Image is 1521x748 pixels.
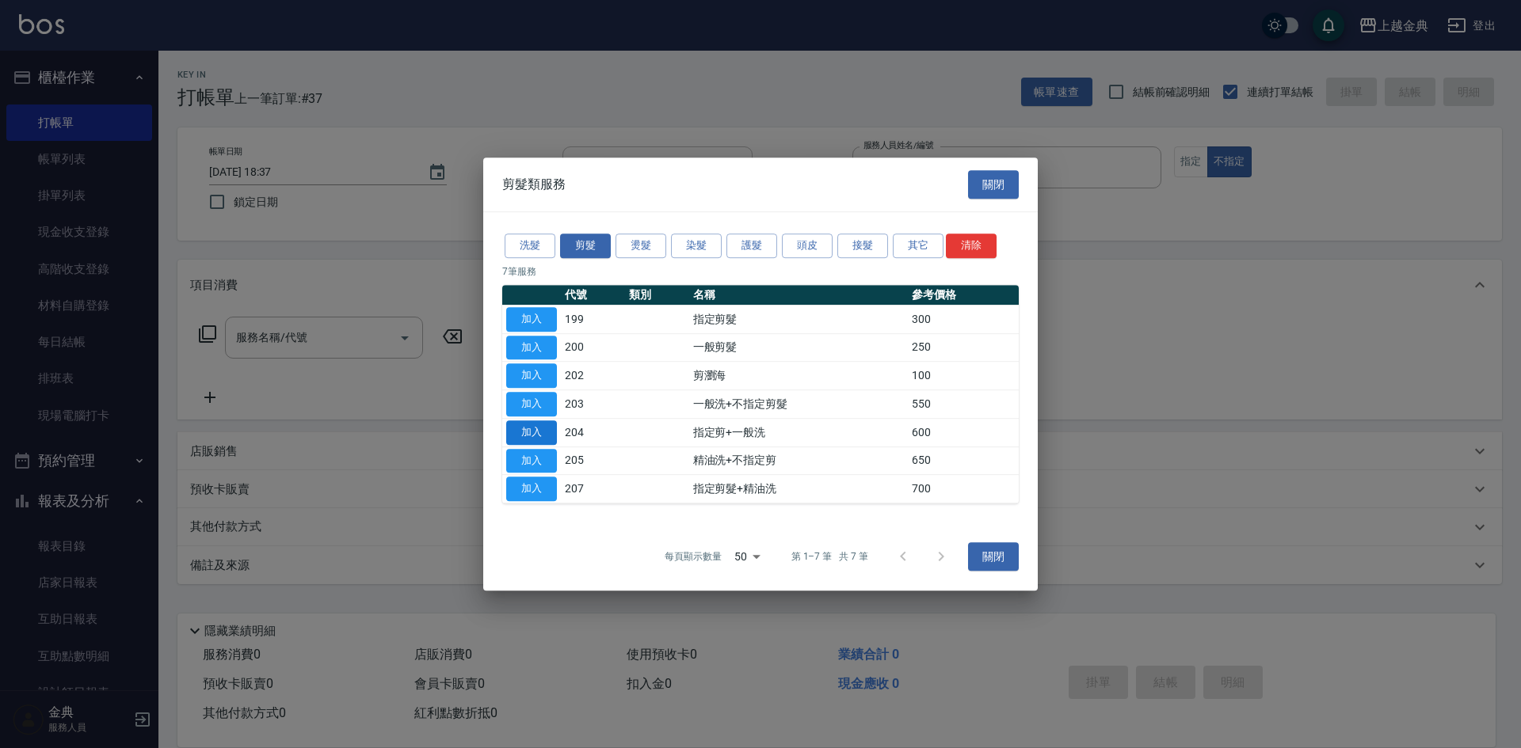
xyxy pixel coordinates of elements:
[908,446,1019,475] td: 650
[560,234,611,258] button: 剪髮
[689,390,908,419] td: 一般洗+不指定剪髮
[561,446,625,475] td: 205
[502,177,566,192] span: 剪髮類服務
[506,336,557,360] button: 加入
[505,234,555,258] button: 洗髮
[665,549,722,564] p: 每頁顯示數量
[782,234,833,258] button: 頭皮
[671,234,722,258] button: 染髮
[506,449,557,473] button: 加入
[946,234,997,258] button: 清除
[908,475,1019,503] td: 700
[689,362,908,390] td: 剪瀏海
[968,542,1019,571] button: 關閉
[726,234,777,258] button: 護髮
[561,285,625,306] th: 代號
[689,475,908,503] td: 指定剪髮+精油洗
[561,305,625,333] td: 199
[908,362,1019,390] td: 100
[561,390,625,419] td: 203
[908,285,1019,306] th: 參考價格
[837,234,888,258] button: 接髮
[506,392,557,416] button: 加入
[908,305,1019,333] td: 300
[502,264,1019,279] p: 7 筆服務
[689,446,908,475] td: 精油洗+不指定剪
[561,475,625,503] td: 207
[908,333,1019,362] td: 250
[689,305,908,333] td: 指定剪髮
[506,477,557,501] button: 加入
[506,363,557,388] button: 加入
[893,234,943,258] button: 其它
[506,307,557,332] button: 加入
[908,390,1019,419] td: 550
[561,418,625,446] td: 204
[506,420,557,445] button: 加入
[908,418,1019,446] td: 600
[616,234,666,258] button: 燙髮
[561,362,625,390] td: 202
[561,333,625,362] td: 200
[728,535,766,578] div: 50
[689,333,908,362] td: 一般剪髮
[625,285,689,306] th: 類別
[689,285,908,306] th: 名稱
[791,549,868,564] p: 第 1–7 筆 共 7 筆
[968,170,1019,199] button: 關閉
[689,418,908,446] td: 指定剪+一般洗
